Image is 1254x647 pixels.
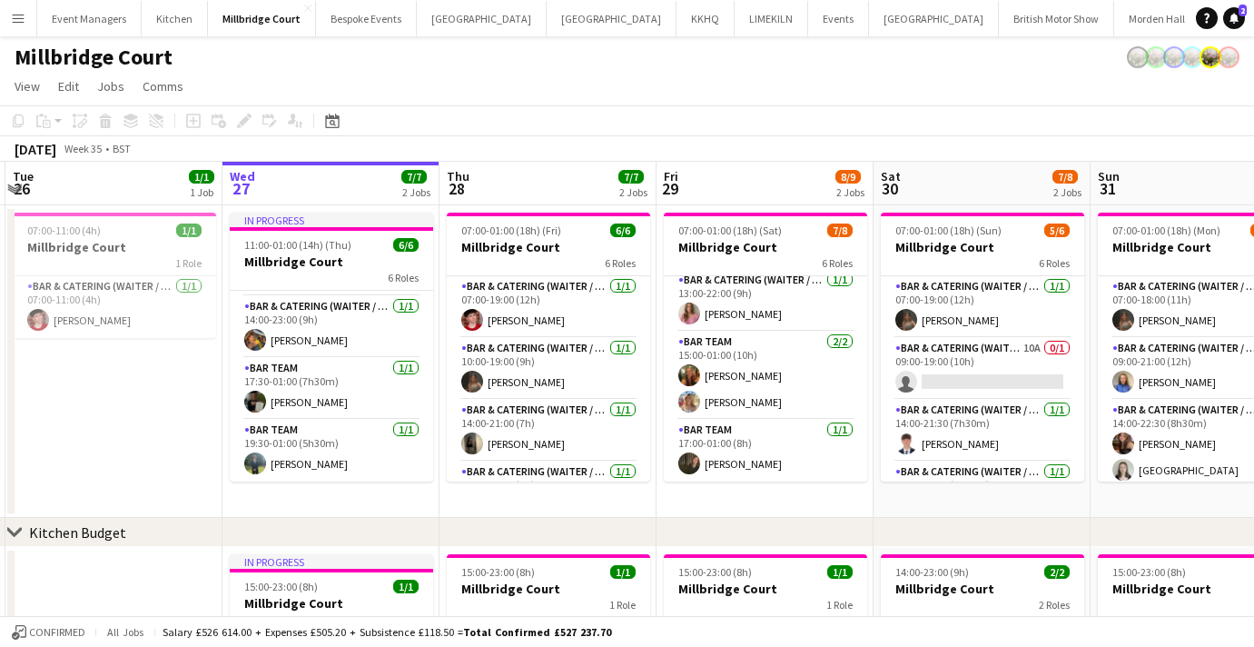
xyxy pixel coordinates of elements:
[881,276,1084,338] app-card-role: Bar & Catering (Waiter / waitress)1/107:00-19:00 (12h)[PERSON_NAME]
[1095,178,1120,199] span: 31
[664,332,867,420] app-card-role: Bar Team2/215:00-01:00 (10h)[PERSON_NAME][PERSON_NAME]
[29,523,126,542] div: Kitchen Budget
[37,1,142,36] button: Event Managers
[1200,46,1221,68] app-user-avatar: Staffing Manager
[461,224,561,237] span: 07:00-01:00 (18h) (Fri)
[51,75,86,98] a: Edit
[463,625,611,639] span: Total Confirmed £527 237.70
[230,254,433,270] h3: Millbridge Court
[444,178,469,199] span: 28
[244,238,351,252] span: 11:00-01:00 (14h) (Thu)
[808,1,869,36] button: Events
[388,271,419,284] span: 6 Roles
[1218,46,1239,68] app-user-avatar: Staffing Manager
[1039,256,1070,270] span: 6 Roles
[230,420,433,482] app-card-role: Bar Team1/119:30-01:00 (5h30m)[PERSON_NAME]
[15,78,40,95] span: View
[999,1,1114,36] button: British Motor Show
[135,75,191,98] a: Comms
[316,1,417,36] button: Bespoke Events
[58,78,79,95] span: Edit
[676,1,735,36] button: KKHQ
[163,625,611,639] div: Salary £526 614.00 + Expenses £505.20 + Subsistence £118.50 =
[1145,46,1167,68] app-user-avatar: Staffing Manager
[664,239,867,255] h3: Millbridge Court
[461,565,535,579] span: 15:00-23:00 (8h)
[661,178,678,199] span: 29
[244,580,318,593] span: 15:00-23:00 (8h)
[15,140,56,158] div: [DATE]
[13,213,216,338] div: 07:00-11:00 (4h)1/1Millbridge Court1 RoleBar & Catering (Waiter / waitress)1/107:00-11:00 (4h)[PE...
[230,296,433,358] app-card-role: Bar & Catering (Waiter / waitress)1/114:00-23:00 (9h)[PERSON_NAME]
[826,598,853,612] span: 1 Role
[881,213,1084,482] div: 07:00-01:00 (18h) (Sun)5/6Millbridge Court6 RolesBar & Catering (Waiter / waitress)1/107:00-19:00...
[15,44,173,71] h1: Millbridge Court
[664,213,867,482] app-job-card: 07:00-01:00 (18h) (Sat)7/8Millbridge Court6 Roles[PERSON_NAME][PERSON_NAME]Bar & Catering (Waiter...
[895,224,1002,237] span: 07:00-01:00 (18h) (Sun)
[827,565,853,579] span: 1/1
[1039,598,1070,612] span: 2 Roles
[230,358,433,420] app-card-role: Bar Team1/117:30-01:00 (7h30m)[PERSON_NAME]
[1053,185,1081,199] div: 2 Jobs
[1098,168,1120,184] span: Sun
[1044,565,1070,579] span: 2/2
[104,625,147,639] span: All jobs
[664,581,867,597] h3: Millbridge Court
[447,213,650,482] app-job-card: 07:00-01:00 (18h) (Fri)6/6Millbridge Court6 RolesBar & Catering (Waiter / waitress)1/107:00-19:00...
[869,1,999,36] button: [GEOGRAPHIC_DATA]
[142,1,208,36] button: Kitchen
[208,1,316,36] button: Millbridge Court
[90,75,132,98] a: Jobs
[1163,46,1185,68] app-user-avatar: Staffing Manager
[176,224,202,237] span: 1/1
[13,239,216,255] h3: Millbridge Court
[664,168,678,184] span: Fri
[1181,46,1203,68] app-user-avatar: Staffing Manager
[827,224,853,237] span: 7/8
[881,400,1084,462] app-card-role: Bar & Catering (Waiter / waitress)1/114:00-21:30 (7h30m)[PERSON_NAME]
[878,178,901,199] span: 30
[881,581,1084,597] h3: Millbridge Court
[447,462,650,523] app-card-role: Bar & Catering (Waiter / waitress)1/114:00-22:00 (8h)
[230,213,433,227] div: In progress
[230,168,255,184] span: Wed
[13,168,34,184] span: Tue
[678,565,752,579] span: 15:00-23:00 (8h)
[664,270,867,332] app-card-role: Bar & Catering (Waiter / waitress)1/113:00-22:00 (9h)[PERSON_NAME]
[881,239,1084,255] h3: Millbridge Court
[13,276,216,338] app-card-role: Bar & Catering (Waiter / waitress)1/107:00-11:00 (4h)[PERSON_NAME]
[1044,224,1070,237] span: 5/6
[1114,1,1200,36] button: Morden Hall
[447,581,650,597] h3: Millbridge Court
[881,462,1084,523] app-card-role: Bar & Catering (Waiter / waitress)1/114:00-22:30 (8h30m)
[618,170,644,184] span: 7/7
[447,239,650,255] h3: Millbridge Court
[60,142,105,155] span: Week 35
[610,224,636,237] span: 6/6
[1112,224,1220,237] span: 07:00-01:00 (18h) (Mon)
[447,276,650,338] app-card-role: Bar & Catering (Waiter / waitress)1/107:00-19:00 (12h)[PERSON_NAME]
[392,612,419,626] span: 1 Role
[417,1,547,36] button: [GEOGRAPHIC_DATA]
[401,170,427,184] span: 7/7
[881,338,1084,400] app-card-role: Bar & Catering (Waiter / waitress)10A0/109:00-19:00 (10h)
[230,554,433,569] div: In progress
[230,213,433,482] div: In progress11:00-01:00 (14h) (Thu)6/6Millbridge Court6 Roles[PERSON_NAME]Bar & Catering (Waiter /...
[835,170,861,184] span: 8/9
[1052,170,1078,184] span: 7/8
[605,256,636,270] span: 6 Roles
[143,78,183,95] span: Comms
[10,178,34,199] span: 26
[1239,5,1247,16] span: 2
[9,622,88,642] button: Confirmed
[113,142,131,155] div: BST
[1112,565,1186,579] span: 15:00-23:00 (8h)
[664,420,867,482] app-card-role: Bar Team1/117:00-01:00 (8h)[PERSON_NAME]
[227,178,255,199] span: 27
[610,565,636,579] span: 1/1
[447,168,469,184] span: Thu
[1223,7,1245,29] a: 2
[609,598,636,612] span: 1 Role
